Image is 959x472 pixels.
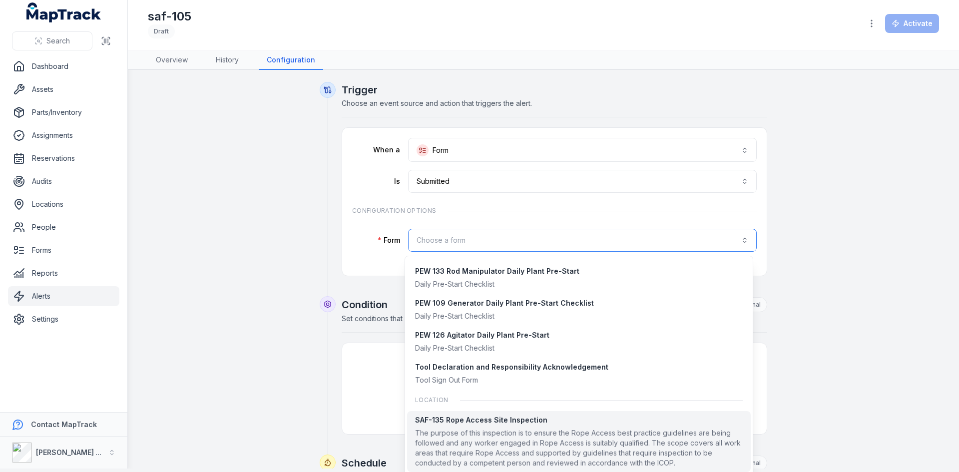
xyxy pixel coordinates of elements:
[415,415,743,425] div: SAF-135 Rope Access Site Inspection
[415,362,608,372] div: Tool Declaration and Responsibility Acknowledgement
[415,343,549,353] div: Daily Pre-Start Checklist
[415,428,743,468] div: The purpose of this inspection is to ensure the Rope Access best practice guidelines are being fo...
[415,266,579,276] div: PEW 133 Rod Manipulator Daily Plant Pre-Start
[415,298,594,308] div: PEW 109 Generator Daily Plant Pre-Start Checklist
[407,390,751,410] div: Location
[415,330,549,340] div: PEW 126 Agitator Daily Plant Pre-Start
[415,311,594,321] div: Daily Pre-Start Checklist
[415,279,579,289] div: Daily Pre-Start Checklist
[408,229,757,252] button: Choose a form
[415,375,608,385] div: Tool Sign Out Form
